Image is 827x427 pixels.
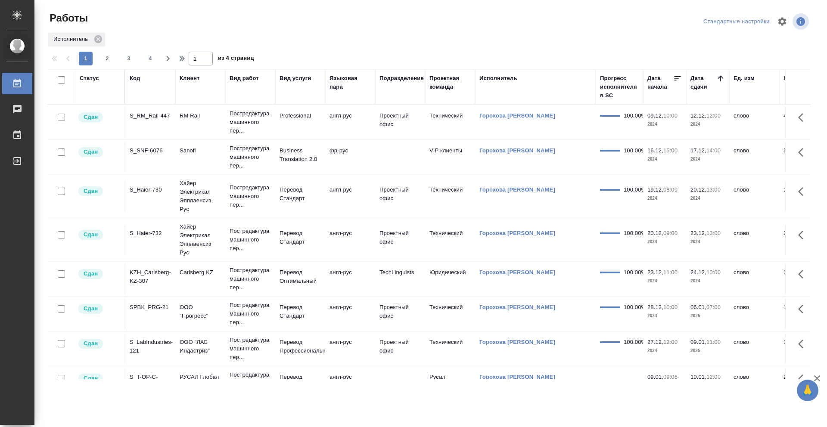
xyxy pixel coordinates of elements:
p: 2024 [690,194,725,203]
div: Менеджер проверил работу исполнителя, передает ее на следующий этап [78,303,120,315]
td: англ-рус [325,299,375,329]
div: S_Haier-730 [130,186,171,194]
p: Sanofi [180,146,221,155]
p: Business Translation 2.0 [280,146,321,164]
div: Вид услуги [280,74,311,83]
td: VIP клиенты [425,142,475,172]
p: 13:00 [706,230,721,236]
div: Менеджер проверил работу исполнителя, передает ее на следующий этап [78,111,120,123]
p: 23.12, [647,269,663,275]
p: 12:00 [706,374,721,380]
p: Постредактура машинного пер... [230,144,271,170]
div: Клиент [180,74,199,83]
p: 10.01, [690,374,706,380]
p: 20.12, [690,186,706,193]
div: Проектная команда [429,74,471,91]
p: РУСАЛ Глобал Менеджмент [180,373,221,390]
td: англ-рус [325,264,375,294]
p: Перевод Оптимальный [280,268,321,285]
p: Перевод Профессиональный [280,338,321,355]
p: 2025 [690,347,725,355]
p: 2024 [647,277,682,285]
p: 2025 [690,312,725,320]
span: 🙏 [800,381,815,399]
p: Сдан [84,148,98,156]
p: 06.01, [690,304,706,310]
td: 538.02 [779,142,822,172]
div: Исполнитель [48,33,105,46]
p: Перевод Стандарт [280,186,321,203]
td: слово [729,368,779,399]
p: 24.12, [690,269,706,275]
p: 23.12, [690,230,706,236]
div: S_RM_Rail-447 [130,111,171,120]
td: англ-рус [325,225,375,255]
td: слово [729,264,779,294]
p: Сдан [84,187,98,195]
div: Менеджер проверил работу исполнителя, передает ее на следующий этап [78,268,120,280]
td: Технический [425,334,475,364]
p: 2024 [647,120,682,129]
td: фр-рус [325,142,375,172]
td: 289 [779,368,822,399]
td: 1751.56 [779,334,822,364]
p: 2024 [690,155,725,164]
p: Сдан [84,230,98,239]
span: Работы [47,11,88,25]
td: 1560.11 [779,181,822,211]
p: 09.12, [647,112,663,119]
button: Здесь прячутся важные кнопки [793,225,814,245]
div: S_LabIndustries-121 [130,338,171,355]
p: 09:00 [663,230,678,236]
button: 3 [122,52,136,65]
button: Здесь прячутся важные кнопки [793,107,814,128]
a: Горохова [PERSON_NAME] [479,339,555,345]
div: Менеджер проверил работу исполнителя, передает ее на следующий этап [78,338,120,350]
td: слово [729,334,779,364]
a: Горохова [PERSON_NAME] [479,147,555,154]
div: 100.00% [624,338,639,347]
a: Горохова [PERSON_NAME] [479,374,555,380]
td: 2266.62 [779,264,822,294]
a: Горохова [PERSON_NAME] [479,186,555,193]
p: 2024 [690,238,725,246]
p: 19.12, [647,186,663,193]
div: 100.00% [624,111,639,120]
div: Статус [80,74,99,83]
div: Менеджер проверил работу исполнителя, передает ее на следующий этап [78,229,120,241]
p: 11:00 [663,269,678,275]
p: 12:00 [706,112,721,119]
div: Вид работ [230,74,259,83]
td: TechLinguists [375,264,425,294]
p: Постредактура машинного пер... [230,183,271,209]
td: англ-рус [325,181,375,211]
p: 09:06 [663,374,678,380]
td: слово [729,181,779,211]
button: Здесь прячутся важные кнопки [793,334,814,354]
p: Постредактура машинного пер... [230,336,271,362]
p: Постредактура машинного пер... [230,301,271,327]
p: 2024 [647,238,682,246]
div: Менеджер проверил работу исполнителя, передает ее на следующий этап [78,373,120,384]
button: Здесь прячутся важные кнопки [793,181,814,202]
a: Горохова [PERSON_NAME] [479,230,555,236]
button: Здесь прячутся важные кнопки [793,368,814,389]
td: англ-рус [325,368,375,399]
div: KZH_Carlsberg-KZ-307 [130,268,171,285]
p: 15:00 [663,147,678,154]
p: Перевод срочный [280,373,321,390]
p: 10:00 [663,304,678,310]
p: 08:00 [663,186,678,193]
div: Исполнитель [479,74,517,83]
button: Здесь прячутся важные кнопки [793,299,814,319]
p: 13:00 [706,186,721,193]
td: Русал [425,368,475,399]
td: Проектный офис [375,107,425,137]
div: 100.00% [624,268,639,277]
span: Настроить таблицу [772,11,793,32]
a: Горохова [PERSON_NAME] [479,112,555,119]
td: Проектный офис [375,181,425,211]
p: Carlsberg KZ [180,268,221,277]
td: слово [729,225,779,255]
p: ООО "Прогресс" [180,303,221,320]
